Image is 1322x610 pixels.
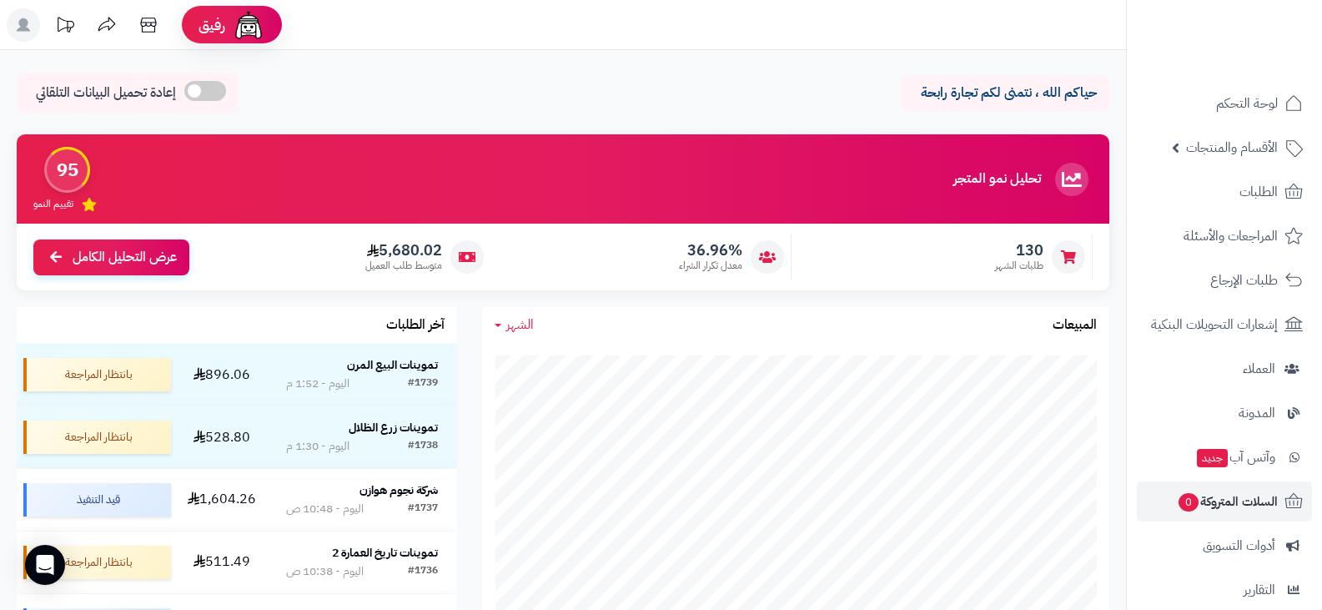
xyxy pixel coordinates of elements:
[1137,260,1312,300] a: طلبات الإرجاع
[1216,92,1278,115] span: لوحة التحكم
[347,356,438,374] strong: تموينات البيع المرن
[1203,534,1275,557] span: أدوات التسويق
[1053,318,1097,333] h3: المبيعات
[33,197,73,211] span: تقييم النمو
[408,376,438,392] div: #1739
[1137,437,1312,477] a: وآتس آبجديد
[23,483,171,517] div: قيد التنفيذ
[1137,526,1312,566] a: أدوات التسويق
[1137,305,1312,345] a: إشعارات التحويلات البنكية
[679,259,742,273] span: معدل تكرار الشراء
[178,469,267,531] td: 1,604.26
[408,438,438,455] div: #1738
[365,259,442,273] span: متوسط طلب العميل
[199,15,225,35] span: رفيق
[36,83,176,103] span: إعادة تحميل البيانات التلقائي
[408,563,438,580] div: #1736
[1197,449,1228,467] span: جديد
[1137,393,1312,433] a: المدونة
[178,406,267,468] td: 528.80
[995,259,1043,273] span: طلبات الشهر
[1179,493,1199,512] span: 0
[1137,481,1312,522] a: السلات المتروكة0
[23,358,171,391] div: بانتظار المراجعة
[178,532,267,593] td: 511.49
[1209,44,1306,79] img: logo-2.png
[953,172,1041,187] h3: تحليل نمو المتجر
[679,241,742,260] span: 36.96%
[1210,269,1278,292] span: طلبات الإرجاع
[1137,349,1312,389] a: العملاء
[286,501,364,517] div: اليوم - 10:48 ص
[1137,570,1312,610] a: التقارير
[995,241,1043,260] span: 130
[286,563,364,580] div: اليوم - 10:38 ص
[286,376,349,392] div: اليوم - 1:52 م
[1177,490,1278,513] span: السلات المتروكة
[23,546,171,579] div: بانتظار المراجعة
[1243,357,1275,381] span: العملاء
[408,501,438,517] div: #1737
[232,8,265,42] img: ai-face.png
[349,419,438,436] strong: تموينات زرع الظلال
[1239,401,1275,425] span: المدونة
[386,318,445,333] h3: آخر الطلبات
[25,545,65,585] div: Open Intercom Messenger
[913,83,1097,103] p: حياكم الله ، نتمنى لكم تجارة رابحة
[1137,216,1312,256] a: المراجعات والأسئلة
[365,241,442,260] span: 5,680.02
[359,481,438,499] strong: شركة نجوم هوازن
[1244,578,1275,602] span: التقارير
[1137,83,1312,124] a: لوحة التحكم
[73,248,177,267] span: عرض التحليل الكامل
[286,438,349,455] div: اليوم - 1:30 م
[495,315,534,335] a: الشهر
[506,315,534,335] span: الشهر
[23,421,171,454] div: بانتظار المراجعة
[1186,136,1278,159] span: الأقسام والمنتجات
[1151,313,1278,336] span: إشعارات التحويلات البنكية
[1195,446,1275,469] span: وآتس آب
[1137,172,1312,212] a: الطلبات
[1239,180,1278,204] span: الطلبات
[178,344,267,406] td: 896.06
[33,239,189,275] a: عرض التحليل الكامل
[332,544,438,562] strong: تموينات تاريخ العمارة 2
[44,8,86,46] a: تحديثات المنصة
[1184,224,1278,248] span: المراجعات والأسئلة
